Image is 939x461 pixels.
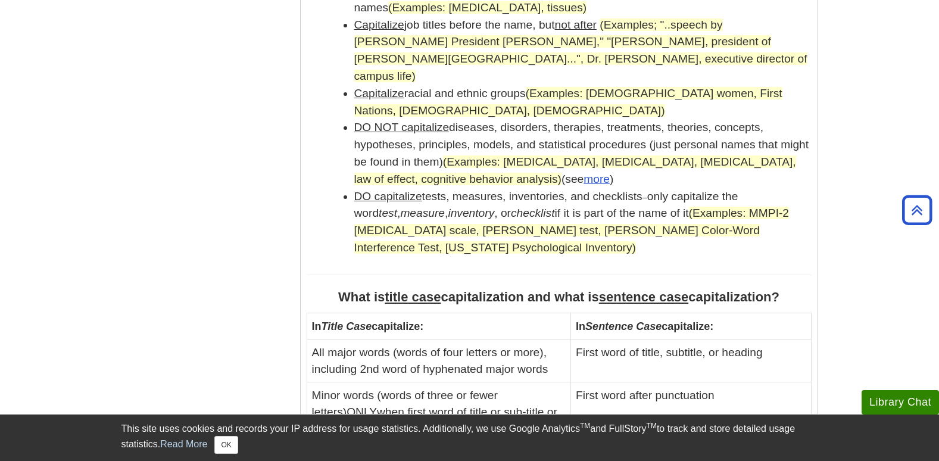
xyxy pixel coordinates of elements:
td: Minor words (words of three or fewer letters) when first word of title or sub-title or after punc... [307,382,571,441]
td: First word of title, subtitle, or heading [571,339,811,382]
em: Sentence Case [585,320,662,332]
sup: TM [647,422,657,430]
div: This site uses cookies and records your IP address for usage statistics. Additionally, we use Goo... [121,422,818,454]
span: (Examples; "..speech by [PERSON_NAME] President [PERSON_NAME]," "[PERSON_NAME], president of [PER... [354,18,807,82]
a: more [584,173,610,185]
td: All major words (words of four letters or more), including 2nd word of hyphenated major words [307,339,571,382]
u: Capitalize [354,87,404,99]
em: test [379,207,397,219]
u: Capitalize [354,18,404,31]
em: inventory [448,207,494,219]
u: not after [555,18,597,31]
em: checklist [511,207,555,219]
u: title case [385,289,441,304]
button: Library Chat [862,390,939,415]
a: Read More [160,439,207,449]
td: First word after punctuation [571,382,811,441]
li: diseases, disorders, therapies, treatments, theories, concepts, hypotheses, principles, models, a... [354,119,812,188]
button: Close [214,436,238,454]
li: job titles before the name, but [354,17,812,85]
u: sentence case [599,289,688,304]
span: (Examples: MMPI-2 [MEDICAL_DATA] scale, [PERSON_NAME] test, [PERSON_NAME] Color-Word Interference... [354,207,790,254]
strong: What is capitalization and what is capitalization? [338,289,779,304]
u: ONLY [347,406,377,418]
li: racial and ethnic groups [354,85,812,120]
em: measure [400,207,445,219]
span: (Examples: [MEDICAL_DATA], [MEDICAL_DATA], [MEDICAL_DATA], law of effect, cognitive behavior anal... [354,155,796,185]
span: (Examples: [DEMOGRAPHIC_DATA] women, First Nations, [DEMOGRAPHIC_DATA], [DEMOGRAPHIC_DATA]) [354,87,782,117]
li: tests, measures, inventories, and checklists only capitalize the word , , , or if it is part of t... [354,188,812,257]
strong: In capitalize: [576,320,713,332]
strong: In capitalize: [312,320,424,332]
a: Back to Top [898,202,936,218]
span: – [642,192,647,202]
em: Title Case [322,320,372,332]
sup: TM [580,422,590,430]
u: DO NOT capitalize [354,121,450,133]
u: DO capitalize [354,190,422,203]
span: (Examples: [MEDICAL_DATA], tissues) [388,1,587,14]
